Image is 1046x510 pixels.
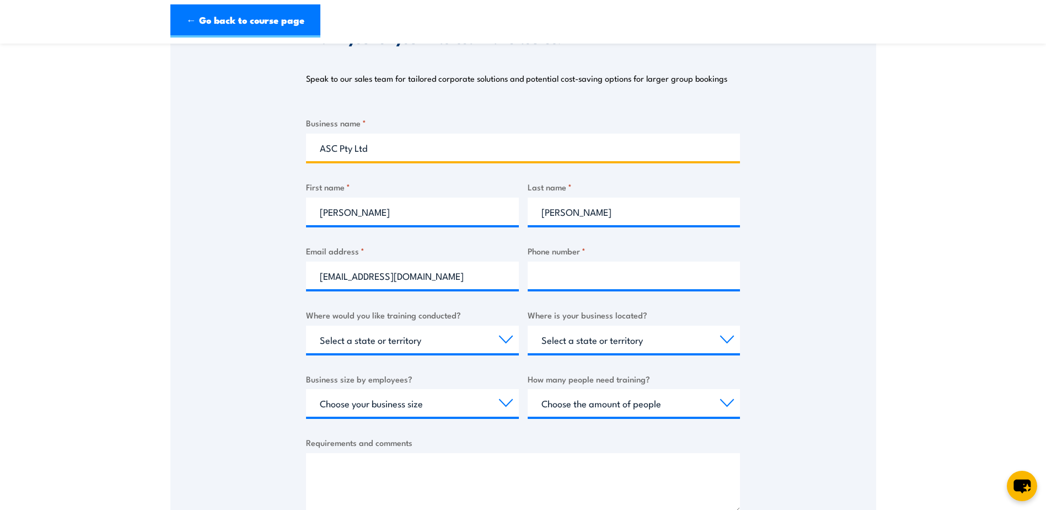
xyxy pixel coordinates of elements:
[306,373,519,385] label: Business size by employees?
[306,73,727,84] p: Speak to our sales team for tailored corporate solutions and potential cost-saving options for la...
[528,309,741,321] label: Where is your business located?
[306,32,561,45] h3: Thank you for your interest in this course.
[306,180,519,193] label: First name
[306,436,740,449] label: Requirements and comments
[306,309,519,321] label: Where would you like training conducted?
[528,180,741,193] label: Last name
[528,373,741,385] label: How many people need training?
[528,245,741,257] label: Phone number
[306,245,519,257] label: Email address
[170,4,320,38] a: ← Go back to course page
[1007,471,1037,501] button: chat-button
[306,116,740,129] label: Business name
